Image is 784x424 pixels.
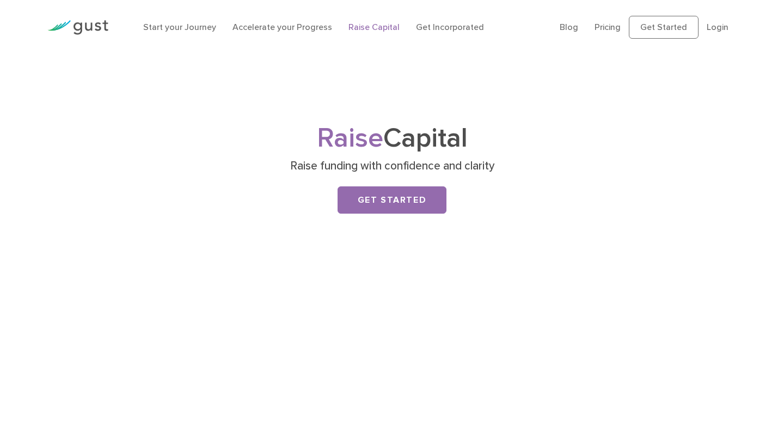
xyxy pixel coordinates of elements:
[181,159,603,174] p: Raise funding with confidence and clarity
[232,22,332,32] a: Accelerate your Progress
[629,16,699,39] a: Get Started
[47,20,108,35] img: Gust Logo
[348,22,400,32] a: Raise Capital
[143,22,216,32] a: Start your Journey
[707,22,728,32] a: Login
[595,22,621,32] a: Pricing
[338,186,446,214] a: Get Started
[317,122,383,154] span: Raise
[177,126,607,151] h1: Capital
[560,22,578,32] a: Blog
[416,22,484,32] a: Get Incorporated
